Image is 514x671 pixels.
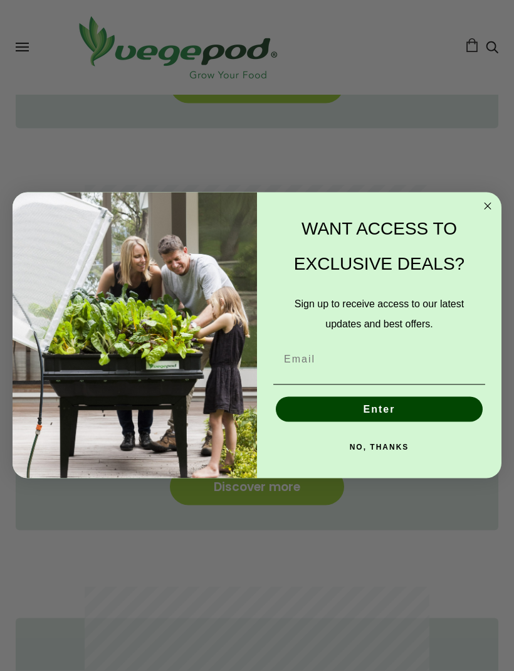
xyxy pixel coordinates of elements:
span: WANT ACCESS TO EXCLUSIVE DEALS? [294,219,464,273]
input: Email [273,347,485,372]
img: e9d03583-1bb1-490f-ad29-36751b3212ff.jpeg [13,193,257,479]
button: Enter [276,397,483,422]
button: Close dialog [480,199,495,214]
span: Sign up to receive access to our latest updates and best offers. [295,299,464,329]
img: underline [273,384,485,385]
button: NO, THANKS [273,435,485,460]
